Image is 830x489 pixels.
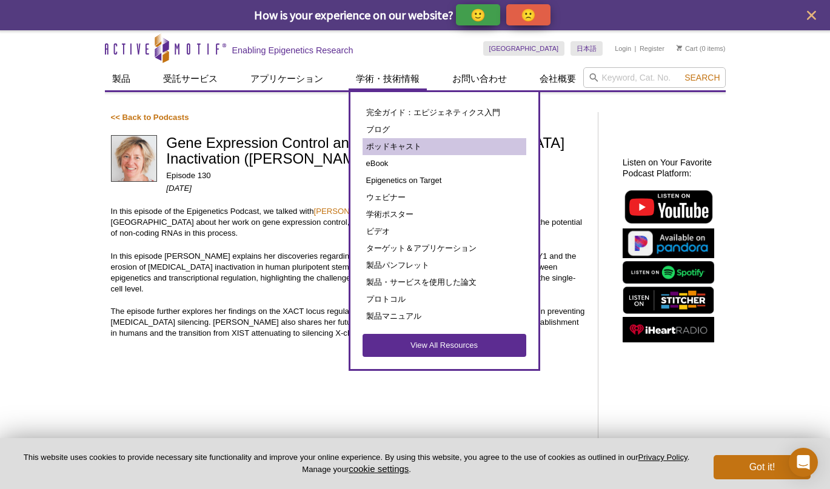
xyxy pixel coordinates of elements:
img: Listen on Stitcher [623,287,714,314]
li: (0 items) [677,41,726,56]
a: Register [640,44,664,53]
a: お問い合わせ [445,67,514,90]
a: アプリケーション [243,67,330,90]
button: Got it! [714,455,811,479]
button: close [804,8,819,23]
a: 製品・サービスを使用した論文 [363,274,526,291]
div: Open Intercom Messenger [789,448,818,477]
a: View All Resources [363,334,526,357]
a: Epigenetics on Target [363,172,526,189]
iframe: Gene Expression Control and Intricacies of X-chromosome Inactivation (Claire Rougeulle) [111,351,586,442]
p: The episode further explores her findings on the XACT locus regulation, evolution from retrovirus... [111,306,586,339]
img: Claire Rougeulle [111,135,158,182]
a: [PERSON_NAME] [314,207,380,216]
a: プロトコル [363,291,526,308]
input: Keyword, Cat. No. [583,67,726,88]
span: Search [684,73,720,82]
a: eBook [363,155,526,172]
span: How is your experience on our website? [254,7,453,22]
p: This website uses cookies to provide necessary site functionality and improve your online experie... [19,452,694,475]
a: Privacy Policy [638,453,688,462]
p: Episode 130 [166,170,586,181]
a: 製品 [105,67,138,90]
button: Search [681,72,723,83]
img: Listen on Pandora [623,228,714,258]
p: 🙂 [470,7,486,22]
h2: Enabling Epigenetics Research [232,45,353,56]
img: Your Cart [677,45,682,51]
a: [GEOGRAPHIC_DATA] [483,41,565,56]
a: ターゲット＆アプリケーション [363,240,526,257]
img: Listen on YouTube [623,188,714,225]
a: 製品パンフレット [363,257,526,274]
a: 完全ガイド：エピジェネティクス入門 [363,104,526,121]
a: 受託サービス [156,67,225,90]
a: 日本語 [571,41,603,56]
a: ポッドキャスト [363,138,526,155]
a: 学術ポスター [363,206,526,223]
a: 製品マニュアル [363,308,526,325]
a: 会社概要 [532,67,583,90]
li: | [635,41,637,56]
em: [DATE] [166,184,192,193]
a: 学術・技術情報 [349,67,427,90]
h2: Listen on Your Favorite Podcast Platform: [623,157,720,179]
p: In this episode [PERSON_NAME] explains her discoveries regarding the transcription regulation of ... [111,251,586,294]
p: 🙁 [521,7,536,22]
a: ウェビナー [363,189,526,206]
a: ブログ [363,121,526,138]
a: ビデオ [363,223,526,240]
h1: Gene Expression Control and Intricacies of [MEDICAL_DATA] Inactivation ([PERSON_NAME]) [166,135,586,168]
img: Listen on Spotify [623,261,714,284]
a: Cart [677,44,698,53]
p: In this episode of the Epigenetics Podcast, we talked with from the Epigenetics and Cell Fate Cen... [111,206,586,239]
button: cookie settings [349,464,409,474]
a: << Back to Podcasts [111,113,189,122]
img: Listen on iHeartRadio [623,317,714,343]
a: Login [615,44,631,53]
